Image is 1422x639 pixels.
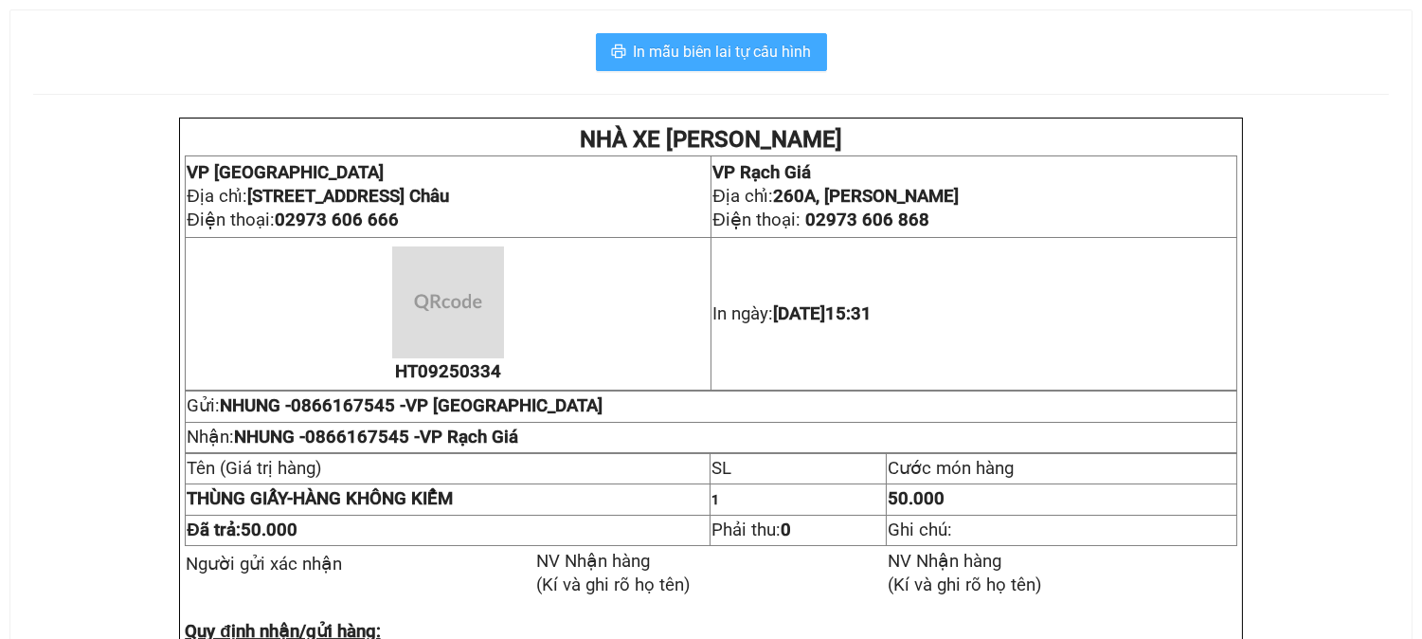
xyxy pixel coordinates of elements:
[634,40,812,64] span: In mẫu biên lai tự cấu hình
[186,554,342,575] span: Người gửi xác nhận
[187,162,384,183] span: VP [GEOGRAPHIC_DATA]
[781,520,791,540] strong: 0
[711,492,719,507] span: 1
[247,186,449,207] strong: [STREET_ADDRESS] Châu
[305,427,518,447] span: 0866167545 -
[805,210,929,230] span: 02973 606 868
[187,458,322,479] span: Tên (Giá trị hàng)
[420,427,518,447] span: VP Rạch Giá
[291,395,603,416] span: 0866167545 -
[825,303,872,324] span: 15:31
[392,246,504,358] img: qr-code
[241,520,297,540] span: 50.000
[773,303,872,324] span: [DATE]
[220,395,603,416] span: NHUNG -
[187,488,293,509] span: -
[187,488,453,509] strong: HÀNG KHÔNG KIỂM
[888,520,952,540] span: Ghi chú:
[187,488,287,509] span: THÙNG GIẤY
[536,575,691,595] span: (Kí và ghi rõ họ tên)
[611,44,626,62] span: printer
[395,361,501,382] span: HT09250334
[712,186,958,207] span: Địa chỉ:
[187,186,448,207] span: Địa chỉ:
[234,427,518,447] span: NHUNG -
[596,33,827,71] button: printerIn mẫu biên lai tự cấu hình
[580,126,842,153] strong: NHÀ XE [PERSON_NAME]
[712,303,872,324] span: In ngày:
[711,458,731,479] span: SL
[405,395,603,416] span: VP [GEOGRAPHIC_DATA]
[712,162,811,183] span: VP Rạch Giá
[187,427,518,447] span: Nhận:
[888,575,1042,595] span: (Kí và ghi rõ họ tên)
[187,520,297,540] span: Đã trả:
[712,210,928,230] span: Điện thoại:
[888,458,1014,479] span: Cước món hàng
[711,520,791,540] span: Phải thu:
[888,488,945,509] span: 50.000
[888,551,1001,572] span: NV Nhận hàng
[187,210,398,230] span: Điện thoại:
[187,395,603,416] span: Gửi:
[275,210,399,230] span: 02973 606 666
[536,551,650,572] span: NV Nhận hàng
[773,186,959,207] strong: 260A, [PERSON_NAME]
